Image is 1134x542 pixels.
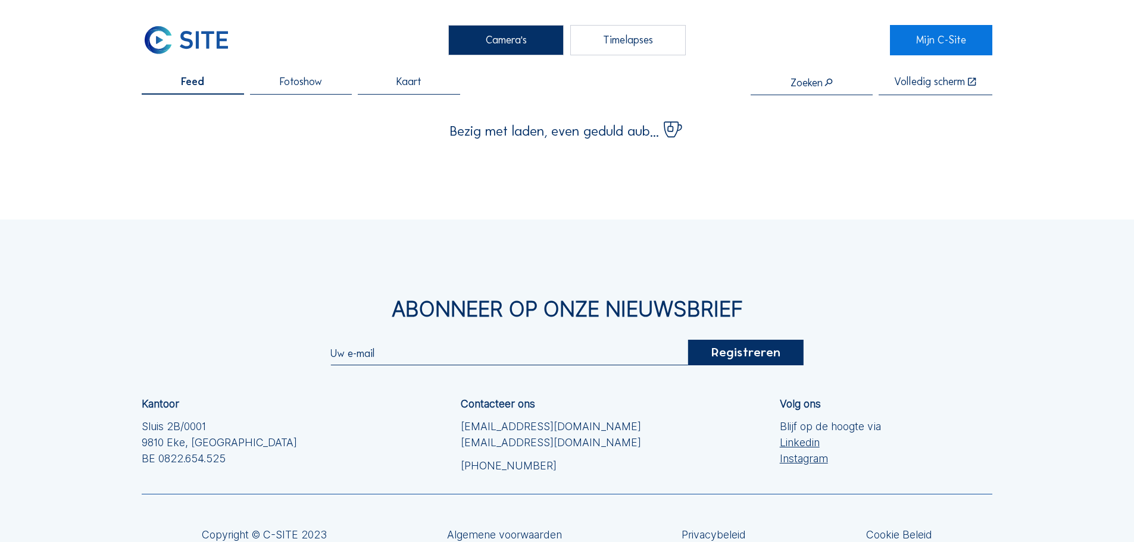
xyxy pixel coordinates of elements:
a: [EMAIL_ADDRESS][DOMAIN_NAME] [461,419,641,435]
div: Blijf op de hoogte via [780,419,881,466]
a: Algemene voorwaarden [447,530,562,540]
span: Feed [181,77,204,87]
span: Kaart [396,77,421,87]
a: Instagram [780,451,881,467]
div: Timelapses [570,25,686,55]
input: Uw e-mail [330,347,688,360]
span: Bezig met laden, even geduld aub... [450,124,659,138]
a: Cookie Beleid [866,530,932,540]
div: Volledig scherm [894,77,965,88]
div: Abonneer op onze nieuwsbrief [142,299,992,320]
a: Mijn C-Site [890,25,992,55]
div: Registreren [688,340,803,365]
div: Kantoor [142,399,179,409]
div: Camera's [448,25,564,55]
a: C-SITE Logo [142,25,243,55]
span: Fotoshow [280,77,322,87]
a: [PHONE_NUMBER] [461,458,641,474]
a: [EMAIL_ADDRESS][DOMAIN_NAME] [461,435,641,451]
div: Copyright © C-SITE 2023 [202,530,327,540]
div: Sluis 2B/0001 9810 Eke, [GEOGRAPHIC_DATA] BE 0822.654.525 [142,419,297,466]
a: Privacybeleid [682,530,746,540]
img: C-SITE Logo [142,25,231,55]
a: Linkedin [780,435,881,451]
div: Volg ons [780,399,821,409]
div: Contacteer ons [461,399,535,409]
